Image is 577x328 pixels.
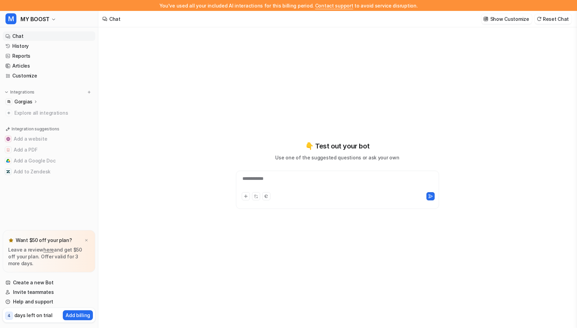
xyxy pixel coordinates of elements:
[12,126,59,132] p: Integration suggestions
[6,159,10,163] img: Add a Google Doc
[14,98,32,105] p: Gorgias
[87,90,92,95] img: menu_add.svg
[6,170,10,174] img: Add to Zendesk
[3,51,95,61] a: Reports
[535,14,572,24] button: Reset Chat
[5,110,12,116] img: explore all integrations
[3,133,95,144] button: Add a websiteAdd a website
[3,71,95,81] a: Customize
[109,15,121,23] div: Chat
[84,238,88,243] img: x
[481,14,532,24] button: Show Customize
[3,144,95,155] button: Add a PDFAdd a PDF
[43,247,54,253] a: here
[3,166,95,177] button: Add to ZendeskAdd to Zendesk
[275,154,399,161] p: Use one of the suggested questions or ask your own
[3,31,95,41] a: Chat
[16,237,72,244] p: Want $50 off your plan?
[3,61,95,71] a: Articles
[10,89,34,95] p: Integrations
[8,313,11,319] p: 4
[305,141,369,151] p: 👇 Test out your bot
[8,246,90,267] p: Leave a review and get $50 off your plan. Offer valid for 3 more days.
[4,90,9,95] img: expand menu
[315,3,353,9] span: Contact support
[5,13,16,24] span: M
[3,108,95,118] a: Explore all integrations
[6,148,10,152] img: Add a PDF
[537,16,541,22] img: reset
[3,155,95,166] button: Add a Google DocAdd a Google Doc
[7,100,11,104] img: Gorgias
[3,89,37,96] button: Integrations
[6,137,10,141] img: Add a website
[14,312,53,319] p: days left on trial
[483,16,488,22] img: customize
[20,14,50,24] span: MY BOOST
[3,278,95,287] a: Create a new Bot
[63,310,93,320] button: Add billing
[66,312,90,319] p: Add billing
[3,297,95,306] a: Help and support
[8,238,14,243] img: star
[3,41,95,51] a: History
[3,287,95,297] a: Invite teammates
[14,108,93,118] span: Explore all integrations
[490,15,529,23] p: Show Customize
